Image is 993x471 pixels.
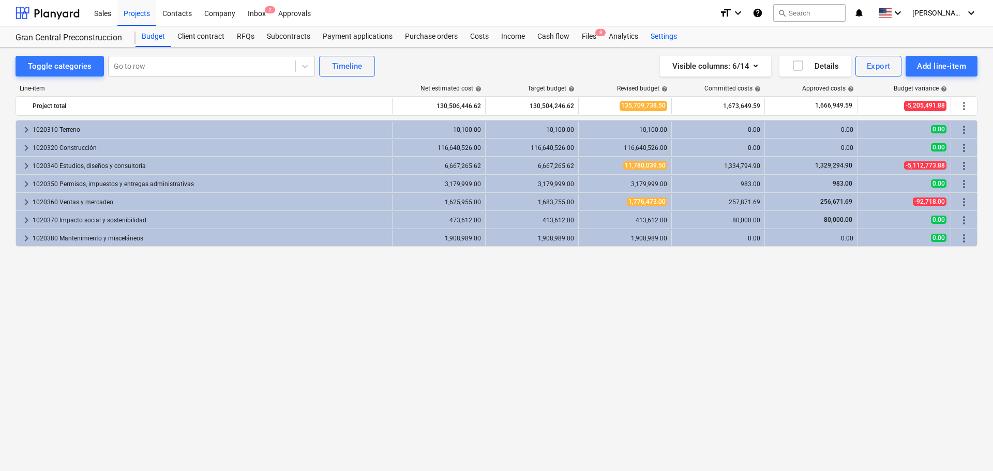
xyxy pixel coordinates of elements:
span: keyboard_arrow_right [20,232,33,245]
span: More actions [958,196,970,208]
div: 0.00 [769,144,853,151]
span: More actions [958,124,970,136]
span: keyboard_arrow_right [20,196,33,208]
div: 0.00 [676,126,760,133]
div: 0.00 [769,126,853,133]
a: Analytics [603,26,644,47]
div: 473,612.00 [397,217,481,224]
button: Add line-item [906,56,977,77]
button: Timeline [319,56,375,77]
div: Line-item [16,85,393,92]
span: 983.00 [832,180,853,187]
div: 1,908,989.00 [397,235,481,242]
div: 983.00 [676,180,760,188]
div: Toggle categories [28,59,92,73]
div: 116,640,526.00 [583,144,667,151]
div: Add line-item [917,59,966,73]
span: 0.00 [931,125,946,133]
div: 1020370 Impacto social y sostenibilidad [33,212,388,229]
span: 8 [595,29,606,36]
span: More actions [958,178,970,190]
div: 413,612.00 [583,217,667,224]
div: Net estimated cost [420,85,482,92]
div: 257,871.69 [676,199,760,206]
div: Project total [33,98,388,114]
i: keyboard_arrow_down [965,7,977,19]
span: More actions [958,100,970,112]
span: keyboard_arrow_right [20,160,33,172]
iframe: Chat Widget [941,421,993,471]
div: 1020350 Permisos, impuestos y entregas administrativas [33,176,388,192]
a: Payment applications [317,26,399,47]
button: Search [773,4,846,22]
span: More actions [958,142,970,154]
a: Purchase orders [399,26,464,47]
span: -5,205,491.88 [904,101,946,111]
div: Export [867,59,891,73]
div: 6,667,265.62 [490,162,574,170]
div: Cash flow [531,26,576,47]
span: 0.00 [931,216,946,224]
span: 11,780,039.50 [623,161,667,170]
span: help [659,86,668,92]
div: 3,179,999.00 [490,180,574,188]
i: format_size [719,7,732,19]
span: [PERSON_NAME] [912,9,964,17]
span: More actions [958,232,970,245]
div: 1020380 Mantenimiento y misceláneos [33,230,388,247]
span: 135,709,738.50 [620,101,667,111]
div: 1020340 Estudios, diseños y consultoría [33,158,388,174]
div: 10,100.00 [397,126,481,133]
span: 1,666,949.59 [814,101,853,110]
span: help [753,86,761,92]
div: Budget variance [894,85,947,92]
span: help [939,86,947,92]
div: 1,683,755.00 [490,199,574,206]
div: 1,673,649.59 [676,98,760,114]
div: Revised budget [617,85,668,92]
div: Approved costs [802,85,854,92]
div: 1,908,989.00 [583,235,667,242]
i: notifications [854,7,864,19]
div: Gran Central Preconstruccion [16,33,123,43]
div: RFQs [231,26,261,47]
button: Export [855,56,902,77]
div: 1020360 Ventas y mercadeo [33,194,388,210]
div: Timeline [332,59,362,73]
span: 80,000.00 [823,216,853,223]
i: Knowledge base [753,7,763,19]
i: keyboard_arrow_down [732,7,744,19]
div: 1,908,989.00 [490,235,574,242]
div: 130,506,446.62 [397,98,481,114]
span: 0.00 [931,143,946,151]
div: 80,000.00 [676,217,760,224]
a: Budget [136,26,171,47]
div: 10,100.00 [583,126,667,133]
div: 3,179,999.00 [397,180,481,188]
span: 1,329,294.90 [814,162,853,169]
div: 1020320 Construcción [33,140,388,156]
span: -5,112,773.88 [904,161,946,170]
div: 116,640,526.00 [397,144,481,151]
div: Visible columns : 6/14 [672,59,759,73]
span: More actions [958,214,970,226]
a: Costs [464,26,495,47]
div: 0.00 [676,235,760,242]
a: Files8 [576,26,603,47]
span: search [778,9,786,17]
a: Income [495,26,531,47]
a: Subcontracts [261,26,317,47]
a: Client contract [171,26,231,47]
div: Target budget [528,85,575,92]
div: Settings [644,26,683,47]
div: Details [792,59,839,73]
span: -92,718.00 [913,197,946,206]
span: 256,671.69 [819,198,853,205]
